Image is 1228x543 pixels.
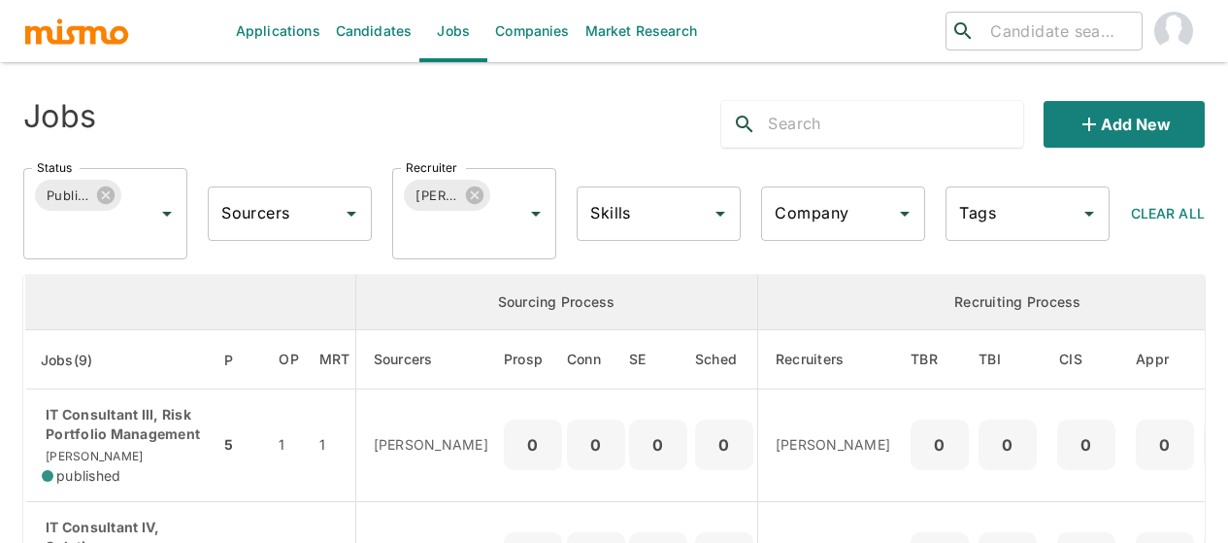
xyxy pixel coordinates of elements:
[703,431,746,458] p: 0
[41,349,118,372] span: Jobs(9)
[637,431,680,458] p: 0
[1044,101,1205,148] button: Add new
[1076,200,1103,227] button: Open
[974,330,1042,390] th: To Be Interviewed
[504,330,567,390] th: Prospects
[891,200,918,227] button: Open
[56,466,120,486] span: published
[575,431,617,458] p: 0
[522,200,549,227] button: Open
[757,330,906,390] th: Recruiters
[263,390,315,502] td: 1
[918,431,961,458] p: 0
[315,330,355,390] th: Market Research Total
[224,349,258,372] span: P
[35,180,121,211] div: Published
[23,97,96,136] h4: Jobs
[263,330,315,390] th: Open Positions
[1144,431,1186,458] p: 0
[23,17,130,46] img: logo
[404,180,490,211] div: [PERSON_NAME]
[1131,205,1205,221] span: Clear All
[625,330,691,390] th: Sent Emails
[219,330,263,390] th: Priority
[35,185,101,207] span: Published
[1065,431,1108,458] p: 0
[374,435,488,455] p: [PERSON_NAME]
[1154,12,1193,51] img: Maia Reyes
[721,101,768,148] button: search
[315,390,355,502] td: 1
[1042,330,1131,390] th: Client Interview Scheduled
[768,109,1023,140] input: Search
[42,449,143,463] span: [PERSON_NAME]
[153,200,181,227] button: Open
[567,330,625,390] th: Connections
[404,185,470,207] span: [PERSON_NAME]
[512,431,554,458] p: 0
[355,330,504,390] th: Sourcers
[219,390,263,502] td: 5
[986,431,1029,458] p: 0
[982,17,1134,45] input: Candidate search
[776,435,890,455] p: [PERSON_NAME]
[707,200,734,227] button: Open
[42,405,204,444] p: IT Consultant III, Risk Portfolio Management
[37,159,72,176] label: Status
[906,330,974,390] th: To Be Reviewed
[355,275,757,330] th: Sourcing Process
[338,200,365,227] button: Open
[406,159,457,176] label: Recruiter
[1131,330,1199,390] th: Approved
[691,330,758,390] th: Sched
